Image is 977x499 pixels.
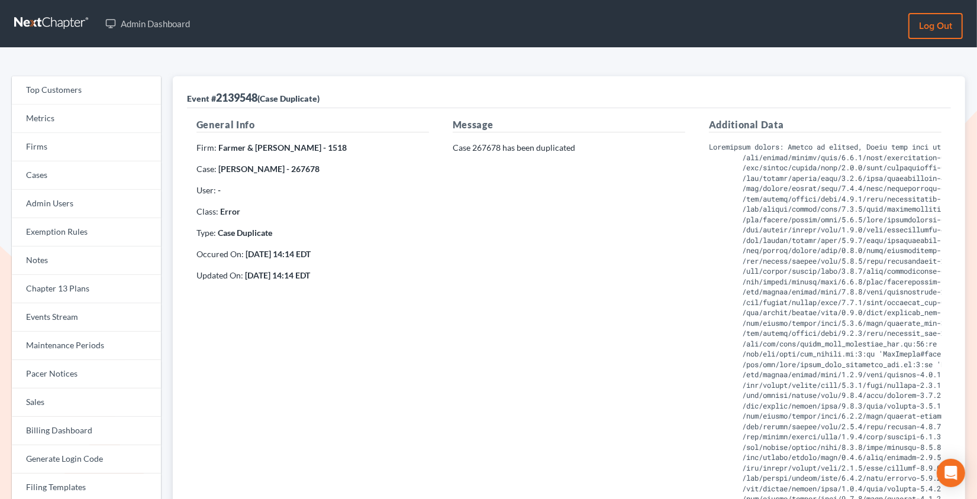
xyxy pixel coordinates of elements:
p: Case 267678 has been duplicated [453,142,685,154]
a: Sales [12,388,161,417]
a: Chapter 13 Plans [12,275,161,303]
a: Generate Login Code [12,445,161,474]
a: Events Stream [12,303,161,332]
a: Exemption Rules [12,218,161,247]
h5: General Info [196,118,429,132]
a: Admin Dashboard [99,13,196,34]
strong: [DATE] 14:14 EDT [246,249,311,259]
a: Billing Dashboard [12,417,161,445]
span: Updated On: [196,270,243,280]
a: Maintenance Periods [12,332,161,360]
a: Cases [12,161,161,190]
span: Event # [187,93,216,103]
strong: Farmer & [PERSON_NAME] - 1518 [218,142,347,153]
span: Firm: [196,142,217,153]
span: Class: [196,206,218,216]
a: Notes [12,247,161,275]
div: 2139548 [187,90,320,105]
a: Top Customers [12,76,161,105]
strong: [DATE] 14:14 EDT [245,270,310,280]
span: Occured On: [196,249,244,259]
a: Metrics [12,105,161,133]
a: Firms [12,133,161,161]
strong: - [218,185,221,195]
a: Admin Users [12,190,161,218]
span: Case: [196,164,217,174]
a: Pacer Notices [12,360,161,388]
h5: Message [453,118,685,132]
strong: Case Duplicate [218,228,272,238]
span: Type: [196,228,216,238]
span: (Case Duplicate) [257,93,320,103]
strong: [PERSON_NAME] - 267678 [218,164,320,174]
span: User: [196,185,216,195]
h5: Additional Data [709,118,941,132]
div: Open Intercom Messenger [937,459,965,487]
strong: Error [220,206,240,216]
a: Log out [908,13,963,39]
